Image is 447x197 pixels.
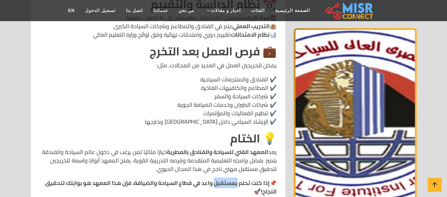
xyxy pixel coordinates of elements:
a: EN [63,4,80,17]
strong: 💼 فرص العمل بعد التخرج [149,41,277,62]
strong: المعهد الفني للسياحة والفنادق بالمطرية [167,147,268,157]
a: الفئات [246,4,270,17]
p: يمكن للخريجين العمل في العديد من المجالات، مثل: [39,61,277,69]
a: خدماتنا [148,4,173,17]
strong: التدريب العملي: [231,21,270,31]
p: ✔️ الفنادق والمنتجعات السياحية ✔️ المطاعم والكافيهات الفاخرة ✔️ شركات السياحة والسفر ✔️ شركات الط... [39,75,277,126]
a: اتصل بنا [121,4,148,17]
a: تسجيل الدخول [80,4,120,17]
p: يعد خيارًا مثاليًا لمن يرغب في دخول عالم السياحة والفندقة بتميز. بفضل برامجه التعليمية المتقدمة و... [39,148,277,173]
p: 📌 🚀 [39,179,277,196]
img: main.misr_connect [326,2,373,19]
p: 📚 سنتان أكاديميتان مقسمتان إلى 4 فصول دراسية 🏨 يتم في الفنادق والمطاعم وشركات السياحة الكبرى 📊 تق... [39,13,277,39]
strong: نظام الامتحانات: [230,29,270,40]
a: اخبار و مقالات [199,4,246,17]
strong: إذا كنت تحلم بمستقبل واعد في قطاع السياحة والضيافة، فإن هذا المعهد هو بوابتك لتحقيق النجاح! [45,178,277,197]
a: من نحن [173,4,199,17]
span: اخبار و مقالات [211,7,241,14]
strong: 💡 الختام [230,128,277,149]
a: الصفحة الرئيسية [270,4,315,17]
